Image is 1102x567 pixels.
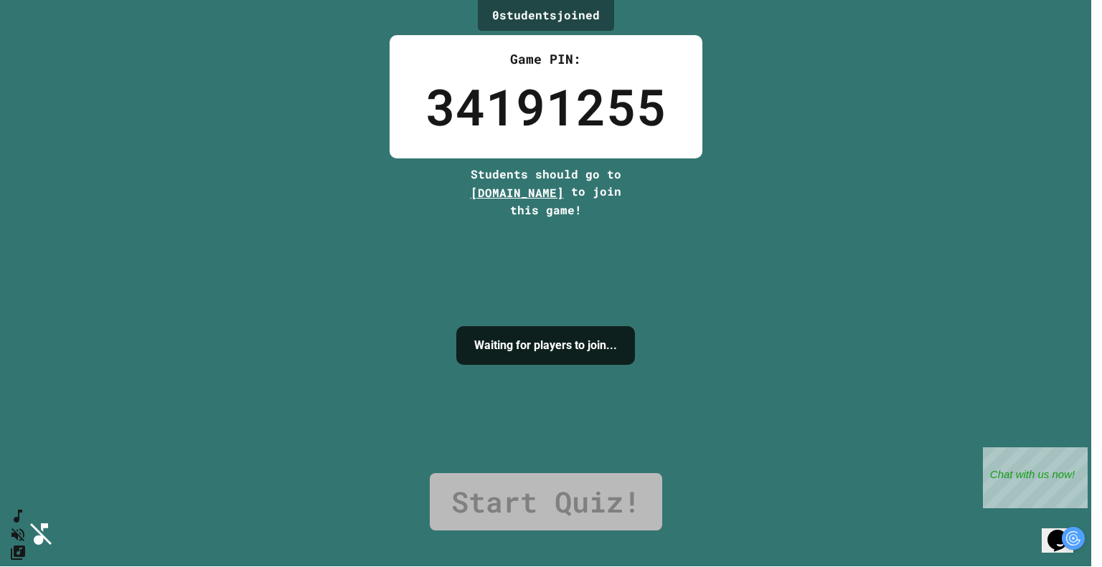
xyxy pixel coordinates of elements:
[425,69,667,144] div: 34191255
[1042,510,1088,553] iframe: chat widget
[983,447,1088,508] iframe: chat widget
[9,525,27,543] button: Unmute music
[471,185,564,200] span: [DOMAIN_NAME]
[9,508,27,525] button: SpeedDial basic example
[456,166,636,219] div: Students should go to to join this game!
[430,473,662,530] a: Start Quiz!
[425,49,667,69] div: Game PIN:
[474,337,617,354] h4: Waiting for players to join...
[9,543,27,561] button: Change Music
